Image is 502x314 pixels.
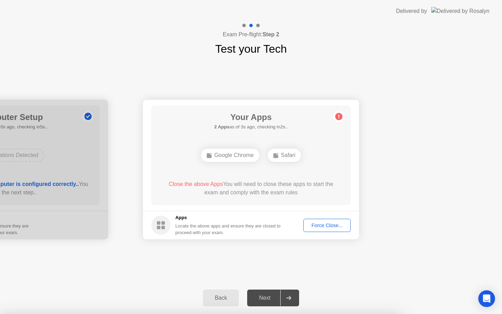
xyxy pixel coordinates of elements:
[175,223,281,236] div: Locate the above apps and ensure they are closed to proceed with your exam.
[214,124,229,129] b: 2 Apps
[396,7,427,15] div: Delivered by
[169,181,223,187] span: Close the above Apps
[268,149,301,162] div: Safari
[205,295,237,301] div: Back
[214,124,288,130] h5: as of 3s ago, checking in2s..
[215,40,287,57] h1: Test your Tech
[306,223,348,228] div: Force Close...
[175,214,281,221] h5: Apps
[201,149,259,162] div: Google Chrome
[214,111,288,124] h1: Your Apps
[161,180,341,197] div: You will need to close these apps to start the exam and comply with the exam rules
[223,30,279,39] h4: Exam Pre-flight:
[431,7,489,15] img: Delivered by Rosalyn
[263,31,279,37] b: Step 2
[478,290,495,307] div: Open Intercom Messenger
[249,295,280,301] div: Next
